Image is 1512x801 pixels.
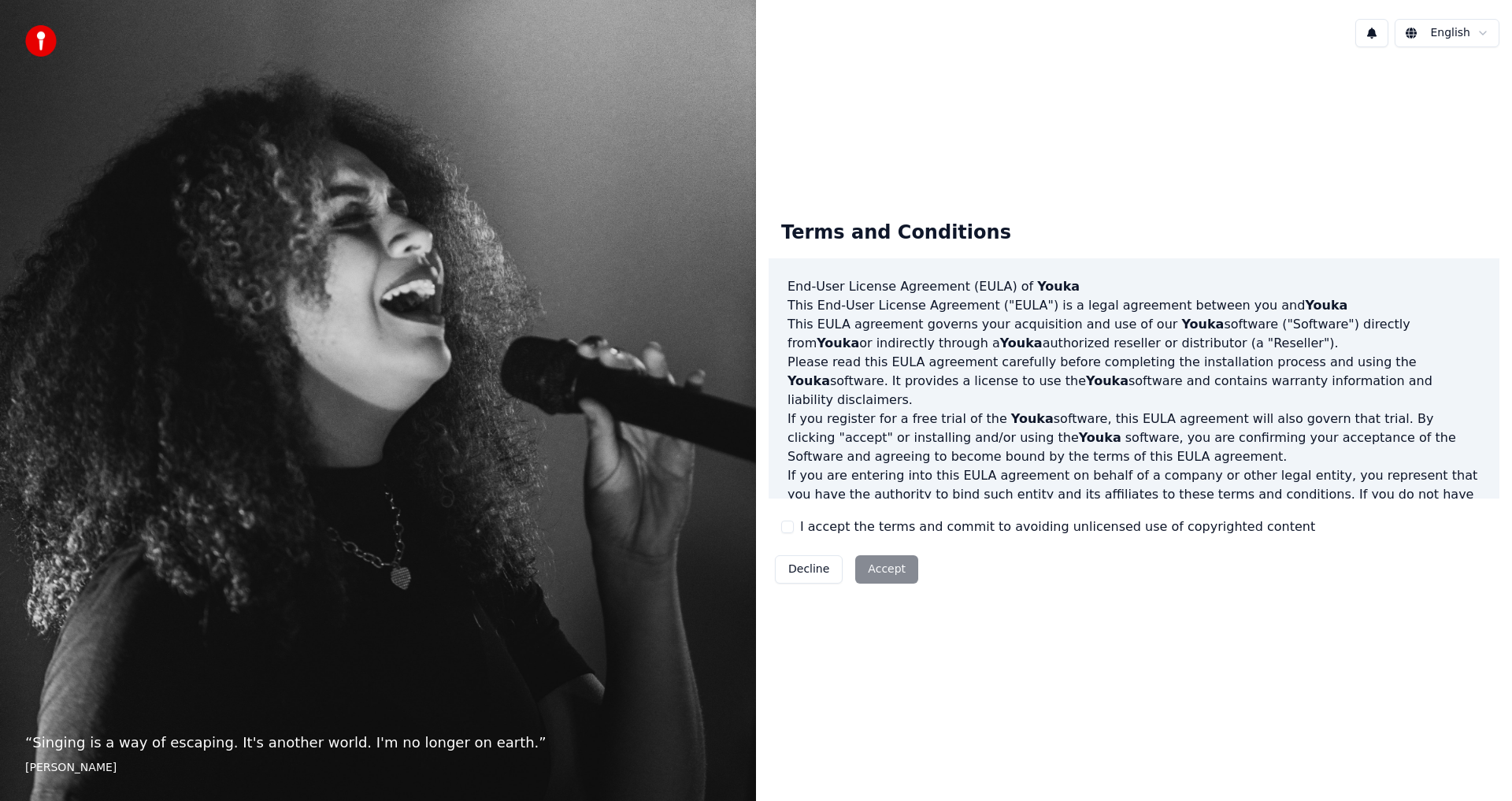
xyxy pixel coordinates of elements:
[787,353,1480,410] p: Please read this EULA agreement carefully before completing the installation process and using th...
[1037,279,1080,294] span: Youka
[775,555,843,584] button: Decline
[787,315,1480,353] p: This EULA agreement governs your acquisition and use of our software ("Software") directly from o...
[817,336,859,350] span: Youka
[1305,298,1347,313] span: Youka
[800,517,1315,536] label: I accept the terms and commit to avoiding unlicensed use of copyrighted content
[787,373,830,388] span: Youka
[1011,411,1054,426] span: Youka
[25,25,57,57] img: youka
[787,277,1480,296] h3: End-User License Agreement (EULA) of
[25,760,731,776] footer: [PERSON_NAME]
[1086,373,1128,388] span: Youka
[1000,336,1043,350] span: Youka
[787,410,1480,466] p: If you register for a free trial of the software, this EULA agreement will also govern that trial...
[1079,430,1121,445] span: Youka
[787,296,1480,315] p: This End-User License Agreement ("EULA") is a legal agreement between you and
[1181,317,1224,332] span: Youka
[25,732,731,754] p: “ Singing is a way of escaping. It's another world. I'm no longer on earth. ”
[787,466,1480,542] p: If you are entering into this EULA agreement on behalf of a company or other legal entity, you re...
[769,208,1024,258] div: Terms and Conditions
